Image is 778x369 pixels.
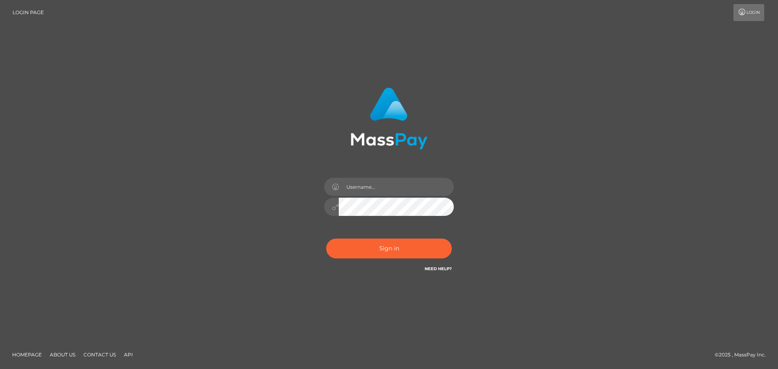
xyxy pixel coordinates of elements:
img: MassPay Login [351,87,427,149]
input: Username... [339,178,454,196]
button: Sign in [326,239,452,258]
a: API [121,348,136,361]
a: Need Help? [425,266,452,271]
a: Homepage [9,348,45,361]
a: Login [733,4,764,21]
div: © 2025 , MassPay Inc. [715,350,772,359]
a: Contact Us [80,348,119,361]
a: About Us [47,348,79,361]
a: Login Page [13,4,44,21]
